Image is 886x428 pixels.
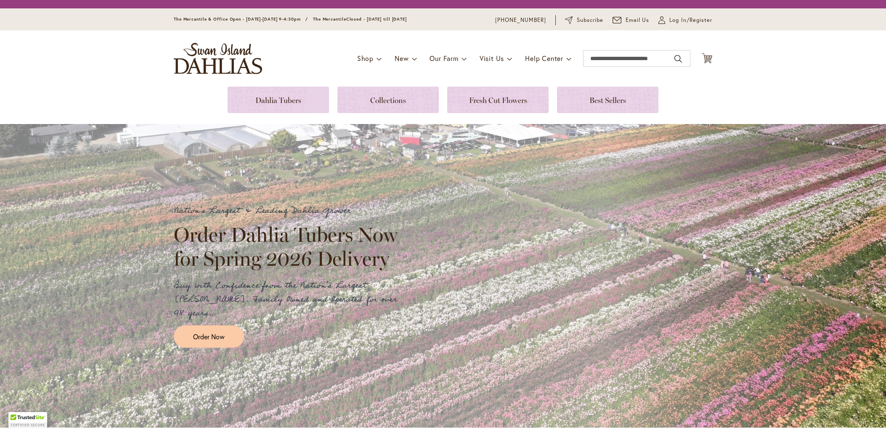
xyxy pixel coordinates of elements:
a: Order Now [174,325,244,348]
span: The Mercantile & Office Open - [DATE]-[DATE] 9-4:30pm / The Mercantile [174,16,346,22]
span: Closed - [DATE] till [DATE] [346,16,407,22]
a: Log In/Register [658,16,712,24]
span: Help Center [525,54,563,63]
a: [PHONE_NUMBER] [495,16,546,24]
span: Visit Us [480,54,504,63]
a: Subscribe [565,16,603,24]
span: Email Us [626,16,650,24]
button: Search [674,52,682,66]
p: Nation's Largest & Leading Dahlia Grower [174,204,405,218]
h2: Order Dahlia Tubers Now for Spring 2026 Delivery [174,223,405,270]
span: Subscribe [577,16,603,24]
a: store logo [174,43,262,74]
span: New [395,54,409,63]
span: Our Farm [430,54,458,63]
span: Shop [357,54,374,63]
span: Order Now [193,332,225,341]
p: Buy with Confidence from the Nation's Largest [PERSON_NAME]. Family Owned and Operated for over 9... [174,279,405,320]
span: Log In/Register [669,16,712,24]
a: Email Us [613,16,650,24]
